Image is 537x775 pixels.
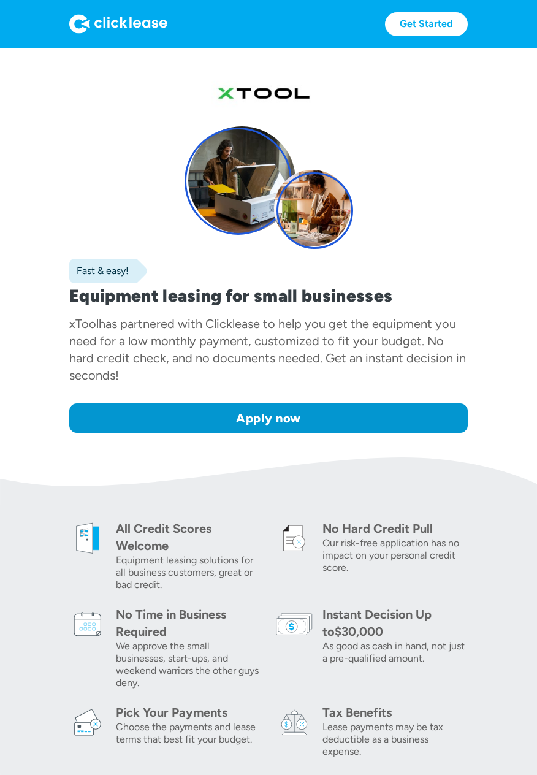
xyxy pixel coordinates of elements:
div: As good as cash in hand, not just a pre-qualified amount. [322,640,468,665]
a: Get Started [385,12,468,36]
div: Choose the payments and lease terms that best fit your budget. [116,721,261,746]
img: credit icon [276,520,313,557]
img: card icon [69,704,106,741]
a: Apply now [69,403,468,433]
div: Fast & easy! [69,265,129,277]
img: welcome icon [69,520,106,557]
div: We approve the small businesses, start-ups, and weekend warriors the other guys deny. [116,640,261,689]
div: Instant Decision Up to [322,607,432,639]
div: Our risk-free application has no impact on your personal credit score. [322,537,468,574]
div: Tax Benefits [322,704,468,721]
img: money icon [276,606,313,643]
img: Logo [69,14,167,34]
div: $30,000 [335,624,383,639]
div: No Hard Credit Pull [322,520,468,537]
div: Equipment leasing solutions for all business customers, great or bad credit. [116,554,261,591]
div: All Credit Scores Welcome [116,520,261,554]
div: Pick Your Payments [116,704,261,721]
div: No Time in Business Required [116,606,261,640]
div: Lease payments may be tax deductible as a business expense. [322,721,468,758]
img: tax icon [276,704,313,741]
h1: Equipment leasing for small businesses [69,286,468,305]
div: xTool [69,316,99,331]
div: has partnered with Clicklease to help you get the equipment you need for a low monthly payment, c... [69,316,466,383]
img: calendar icon [69,606,106,643]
